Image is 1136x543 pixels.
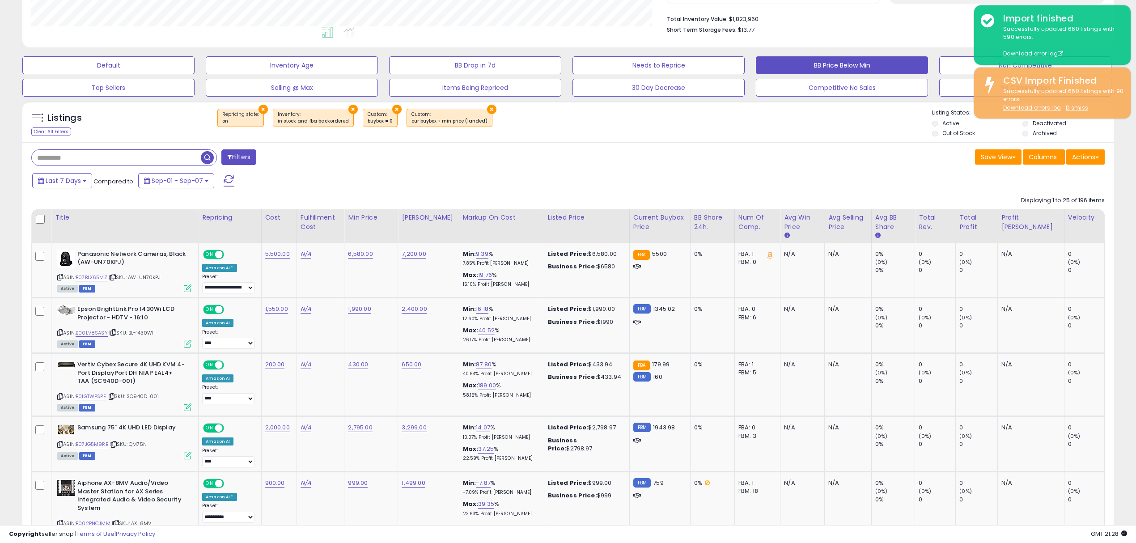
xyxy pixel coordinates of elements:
p: 12.60% Profit [PERSON_NAME] [463,316,537,322]
a: 900.00 [265,479,285,488]
span: All listings currently available for purchase on Amazon [57,340,78,348]
div: 0 [1068,479,1104,487]
b: Epson BrightLink Pro 1430Wi LCD Projector - HDTV - 16:10 [77,305,186,324]
small: FBM [633,478,651,488]
b: Aiphone AX-8MV Audio/Video Master Station for AX Series Integrated Audio & Video Security System [77,479,186,514]
b: Samsung 75" 4K UHD LED Display [77,424,186,434]
img: 31LxxnID2cL._SL40_.jpg [57,361,75,369]
a: 16.18 [476,305,488,314]
li: $1,823,960 [667,13,1098,24]
div: Current Buybox Price [633,213,687,232]
div: $2,798.97 [548,424,623,432]
div: 0 [959,424,997,432]
small: (0%) [875,488,888,495]
a: 2,795.00 [348,423,372,432]
div: N/A [828,305,865,313]
span: ON [204,306,215,314]
a: 9.39 [476,250,488,259]
div: 0 [1068,361,1104,369]
span: All listings currently available for purchase on Amazon [57,452,78,460]
span: ON [204,424,215,432]
div: Amazon AI [202,319,233,327]
div: Avg Win Price [784,213,821,232]
div: % [463,382,537,398]
div: Clear All Filters [31,127,71,136]
div: 0 [959,479,997,487]
div: N/A [1001,305,1057,313]
b: Business Price: [548,318,597,326]
small: (0%) [959,369,972,376]
b: Short Term Storage Fees: [667,26,737,34]
button: Needs to Reprice [572,56,745,74]
button: Sep-01 - Sep-07 [138,173,214,188]
div: $433.94 [548,361,623,369]
div: $6,580.00 [548,250,623,258]
span: | SKU: SC940D-001 [107,393,159,400]
h5: Listings [47,112,82,124]
div: N/A [1001,361,1057,369]
b: Listed Price: [548,423,589,432]
div: $999.00 [548,479,623,487]
div: Avg BB Share [875,213,911,232]
small: (0%) [919,314,931,321]
small: (0%) [875,314,888,321]
div: Preset: [202,329,254,349]
div: $1,990.00 [548,305,623,313]
small: (0%) [1068,369,1081,376]
b: Vertiv Cybex Secure 4K UHD KVM 4-Port DisplayPort DH NIAP EAL4+ TAA (SC940D-001) [77,361,186,388]
div: 0 [959,361,997,369]
span: All listings currently available for purchase on Amazon [57,285,78,293]
span: | SKU: AW-UN70KPJ [109,274,161,281]
div: FBM: 3 [738,432,773,440]
span: | SKU: BL-1430WI [109,329,154,336]
a: 14.07 [476,423,490,432]
div: Successfully updated 660 listings with 90 errors. [996,87,1124,112]
div: Markup on Cost [463,213,540,222]
div: % [463,305,537,322]
div: 0 [959,266,997,274]
span: 759 [653,479,663,487]
a: Download errors log [1003,104,1061,111]
small: (0%) [875,259,888,266]
span: OFF [223,306,237,314]
b: Listed Price: [548,250,589,258]
span: OFF [223,361,237,369]
div: % [463,424,537,440]
a: N/A [301,250,311,259]
div: 0% [875,479,915,487]
div: % [463,327,537,343]
button: Inventory Age [206,56,378,74]
span: Custom: [411,111,487,124]
div: 0% [875,266,915,274]
div: 0 [959,440,997,448]
b: Panasonic Network Cameras, Black (AW-UN70KPJ) [77,250,186,269]
div: on [222,118,259,124]
span: 5500 [652,250,667,258]
a: 650.00 [402,360,421,369]
div: N/A [784,305,818,313]
div: Displaying 1 to 25 of 196 items [1021,196,1105,205]
div: ASIN: [57,305,191,347]
div: 0 [1068,440,1104,448]
label: Archived [1033,129,1057,137]
div: N/A [784,424,818,432]
div: FBA: 1 [738,361,773,369]
p: 10.07% Profit [PERSON_NAME] [463,434,537,441]
a: 40.52 [478,326,495,335]
a: 39.35 [478,500,494,509]
small: (0%) [1068,259,1081,266]
button: Columns [1023,149,1065,165]
div: ASIN: [57,424,191,458]
div: ASIN: [57,250,191,292]
div: Min Price [348,213,394,222]
div: 0% [875,361,915,369]
u: Dismiss [1066,104,1088,111]
small: (0%) [919,488,931,495]
span: 160 [653,373,662,381]
span: 1345.02 [653,305,675,313]
small: (0%) [1068,433,1081,440]
a: 2,000.00 [265,423,290,432]
b: Business Price: [548,262,597,271]
b: Listed Price: [548,305,589,313]
a: 430.00 [348,360,368,369]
